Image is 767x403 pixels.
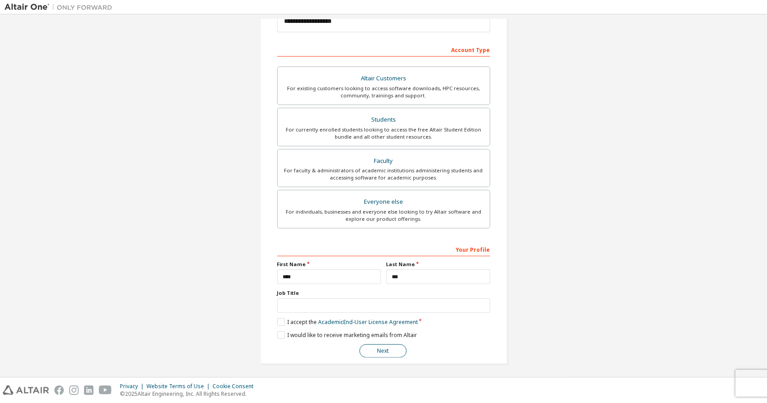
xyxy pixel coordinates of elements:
[120,390,259,398] p: © 2025 Altair Engineering, Inc. All Rights Reserved.
[359,344,407,358] button: Next
[283,208,484,223] div: For individuals, businesses and everyone else looking to try Altair software and explore our prod...
[283,85,484,99] div: For existing customers looking to access software downloads, HPC resources, community, trainings ...
[277,42,490,57] div: Account Type
[120,383,146,390] div: Privacy
[99,385,112,395] img: youtube.svg
[84,385,93,395] img: linkedin.svg
[283,196,484,208] div: Everyone else
[213,383,259,390] div: Cookie Consent
[4,3,117,12] img: Altair One
[54,385,64,395] img: facebook.svg
[277,318,418,326] label: I accept the
[277,242,490,256] div: Your Profile
[277,261,381,268] label: First Name
[283,114,484,126] div: Students
[283,72,484,85] div: Altair Customers
[277,331,417,339] label: I would like to receive marketing emails from Altair
[283,155,484,167] div: Faculty
[146,383,213,390] div: Website Terms of Use
[318,318,418,326] a: Academic End-User License Agreement
[386,261,490,268] label: Last Name
[283,167,484,181] div: For faculty & administrators of academic institutions administering students and accessing softwa...
[277,289,490,297] label: Job Title
[283,126,484,140] div: For currently enrolled students looking to access the free Altair Student Edition bundle and all ...
[69,385,79,395] img: instagram.svg
[3,385,49,395] img: altair_logo.svg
